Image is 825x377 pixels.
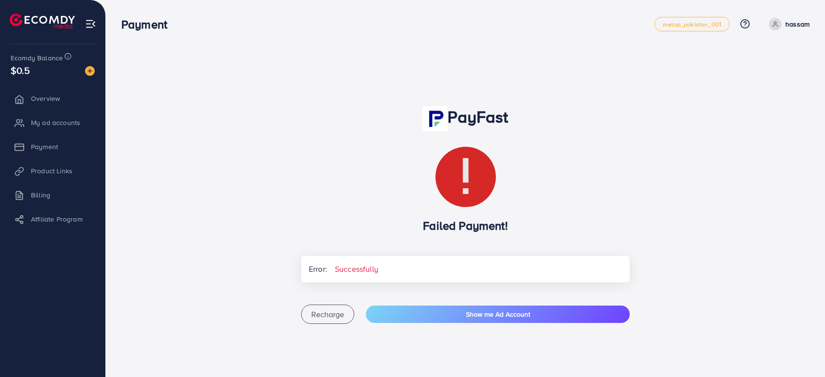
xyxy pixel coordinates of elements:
span: Error: [301,256,327,282]
span: Show me Ad Account [466,309,530,319]
span: metap_pakistan_001 [663,21,722,28]
img: PayFast [422,106,448,131]
img: Error [435,147,496,207]
button: Recharge [301,305,354,324]
span: $0.5 [11,63,30,77]
a: hassam [765,18,810,30]
h3: Failed Payment! [301,219,630,233]
h1: PayFast [301,106,630,131]
img: image [85,66,95,76]
span: Successfully [327,256,386,282]
img: logo [10,14,75,28]
h3: Payment [121,17,175,31]
span: Recharge [311,309,344,320]
p: hassam [785,18,810,30]
img: menu [85,18,96,29]
span: Ecomdy Balance [11,53,63,63]
a: metap_pakistan_001 [654,17,730,31]
button: Show me Ad Account [366,306,630,323]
